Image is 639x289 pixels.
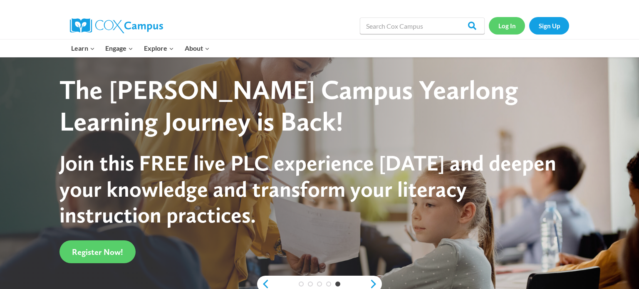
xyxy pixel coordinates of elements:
[59,74,564,138] div: The [PERSON_NAME] Campus Yearlong Learning Journey is Back!
[308,282,313,287] a: 2
[70,18,163,33] img: Cox Campus
[257,279,270,289] a: previous
[72,247,123,257] span: Register Now!
[100,40,139,57] button: Child menu of Engage
[299,282,304,287] a: 1
[59,150,556,228] span: Join this FREE live PLC experience [DATE] and deepen your knowledge and transform your literacy i...
[360,17,485,34] input: Search Cox Campus
[66,40,100,57] button: Child menu of Learn
[369,279,382,289] a: next
[326,282,331,287] a: 4
[179,40,215,57] button: Child menu of About
[139,40,179,57] button: Child menu of Explore
[66,40,215,57] nav: Primary Navigation
[489,17,525,34] a: Log In
[59,240,136,263] a: Register Now!
[335,282,340,287] a: 5
[489,17,569,34] nav: Secondary Navigation
[317,282,322,287] a: 3
[529,17,569,34] a: Sign Up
